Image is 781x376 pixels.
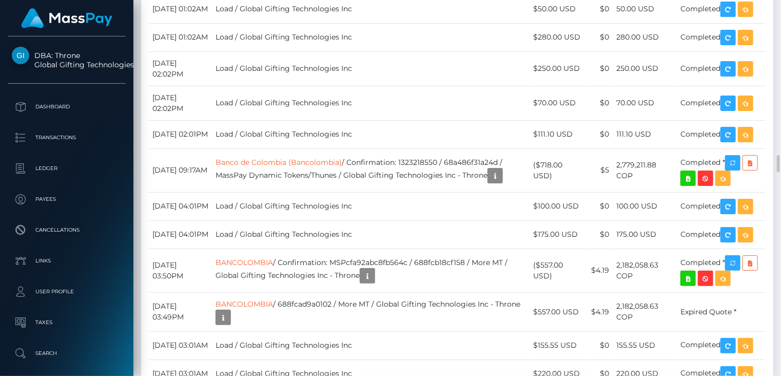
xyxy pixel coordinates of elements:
[12,222,122,238] p: Cancellations
[212,249,530,292] td: / Confirmation: MSPcfa92abc8fb564c / 688fcb18cf158 / More MT / Global Gifting Technologies Inc - ...
[212,86,530,120] td: Load / Global Gifting Technologies Inc
[530,292,587,331] td: $557.00 USD
[587,120,613,148] td: $0
[149,220,212,249] td: [DATE] 04:01PM
[212,192,530,220] td: Load / Global Gifting Technologies Inc
[21,8,112,28] img: MassPay Logo
[12,130,122,145] p: Transactions
[216,299,273,309] a: BANCOLOMBIA
[677,220,766,249] td: Completed
[613,120,677,148] td: 111.10 USD
[12,284,122,299] p: User Profile
[212,331,530,360] td: Load / Global Gifting Technologies Inc
[613,192,677,220] td: 100.00 USD
[12,315,122,330] p: Taxes
[149,86,212,120] td: [DATE] 02:02PM
[149,249,212,292] td: [DATE] 03:50PM
[12,99,122,115] p: Dashboard
[212,23,530,51] td: Load / Global Gifting Technologies Inc
[8,310,126,335] a: Taxes
[8,125,126,151] a: Transactions
[613,292,677,331] td: 2,182,058.63 COP
[149,148,212,192] td: [DATE] 09:17AM
[8,51,126,69] span: DBA: Throne Global Gifting Technologies Inc
[613,86,677,120] td: 70.00 USD
[212,148,530,192] td: / Confirmation: 1323218550 / 68a486f31a24d / MassPay Dynamic Tokens/Thunes / Global Gifting Techn...
[12,47,29,64] img: Global Gifting Technologies Inc
[587,51,613,86] td: $0
[12,253,122,269] p: Links
[212,51,530,86] td: Load / Global Gifting Technologies Inc
[12,161,122,176] p: Ledger
[587,192,613,220] td: $0
[530,23,587,51] td: $280.00 USD
[613,23,677,51] td: 280.00 USD
[677,331,766,360] td: Completed
[530,51,587,86] td: $250.00 USD
[530,249,587,292] td: ($557.00 USD)
[613,331,677,360] td: 155.55 USD
[613,249,677,292] td: 2,182,058.63 COP
[677,51,766,86] td: Completed
[12,192,122,207] p: Payees
[149,292,212,331] td: [DATE] 03:49PM
[8,248,126,274] a: Links
[8,156,126,181] a: Ledger
[149,192,212,220] td: [DATE] 04:01PM
[677,23,766,51] td: Completed
[613,220,677,249] td: 175.00 USD
[677,120,766,148] td: Completed
[587,23,613,51] td: $0
[677,192,766,220] td: Completed
[212,120,530,148] td: Load / Global Gifting Technologies Inc
[587,249,613,292] td: $4.19
[613,148,677,192] td: 2,779,211.88 COP
[677,292,766,331] td: Expired Quote *
[149,51,212,86] td: [DATE] 02:02PM
[530,331,587,360] td: $155.55 USD
[8,94,126,120] a: Dashboard
[530,120,587,148] td: $111.10 USD
[149,120,212,148] td: [DATE] 02:01PM
[8,217,126,243] a: Cancellations
[530,192,587,220] td: $100.00 USD
[613,51,677,86] td: 250.00 USD
[216,158,342,167] a: Banco de Colombia (Bancolombia)
[149,331,212,360] td: [DATE] 03:01AM
[677,148,766,192] td: Completed *
[8,279,126,305] a: User Profile
[587,331,613,360] td: $0
[212,292,530,331] td: / 688fcad9a0102 / More MT / Global Gifting Technologies Inc - Throne
[530,148,587,192] td: ($718.00 USD)
[587,220,613,249] td: $0
[587,148,613,192] td: $5
[149,23,212,51] td: [DATE] 01:02AM
[530,220,587,249] td: $175.00 USD
[8,341,126,366] a: Search
[587,86,613,120] td: $0
[12,346,122,361] p: Search
[587,292,613,331] td: $4.19
[677,249,766,292] td: Completed *
[677,86,766,120] td: Completed
[216,258,273,267] a: BANCOLOMBIA
[530,86,587,120] td: $70.00 USD
[212,220,530,249] td: Load / Global Gifting Technologies Inc
[8,186,126,212] a: Payees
